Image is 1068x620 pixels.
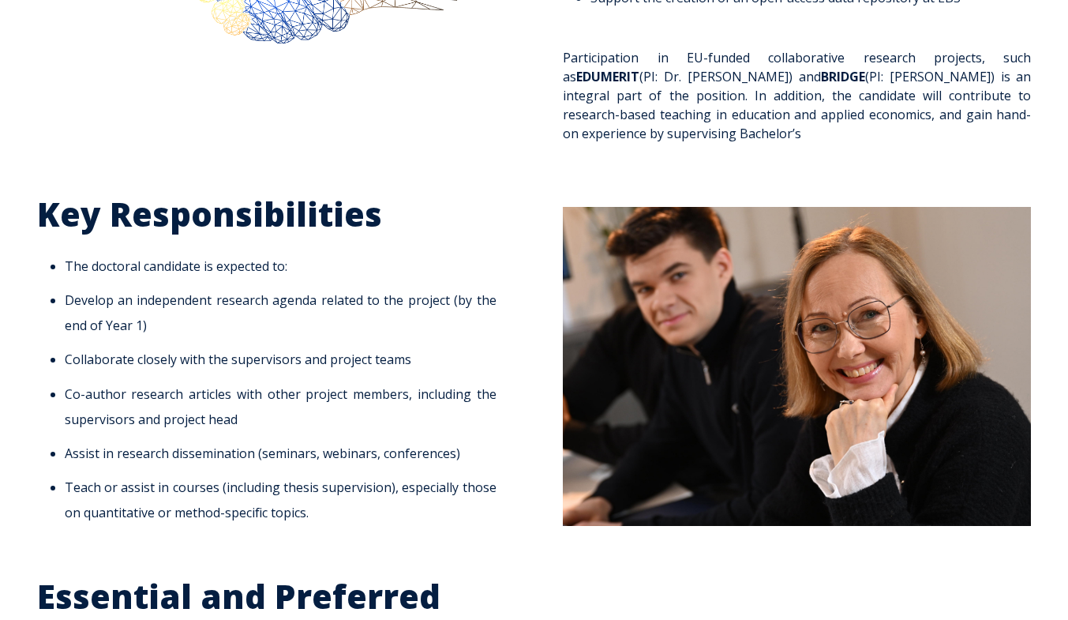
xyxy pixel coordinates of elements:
[65,441,497,466] li: Assist in research dissemination (seminars, webinars, conferences)
[563,29,1031,143] p: Participation in EU-funded collaborative research projects, such as (PI: Dr. [PERSON_NAME]) and (...
[65,287,497,338] li: Develop an independent research agenda related to the project (by the end of Year 1)
[37,194,505,235] h2: Key Responsibilities
[821,68,865,85] span: BRIDGE
[65,347,497,372] li: Collaborate closely with the supervisors and project teams
[563,207,1031,526] img: uudiskiri 3
[576,68,639,85] span: EDUMERIT
[65,381,497,432] li: Co-author research articles with other project members, including the supervisors and project head
[65,254,497,279] li: The doctoral candidate is expected to:
[65,475,497,525] li: Teach or assist in courses (including thesis supervision), especially those on quantitative or me...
